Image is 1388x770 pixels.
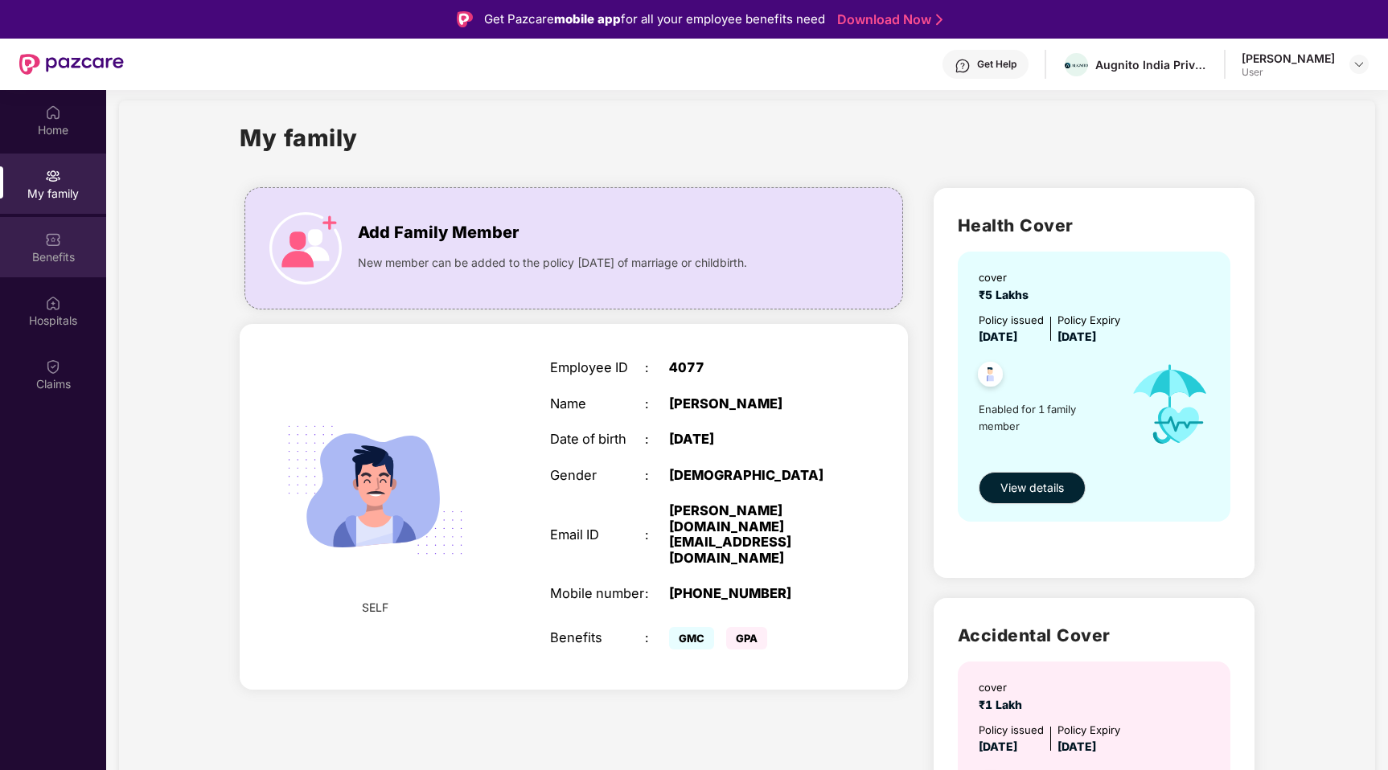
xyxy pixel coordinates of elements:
[550,630,645,646] div: Benefits
[358,254,747,272] span: New member can be added to the policy [DATE] of marriage or childbirth.
[979,401,1115,434] span: Enabled for 1 family member
[979,722,1044,739] div: Policy issued
[554,11,621,27] strong: mobile app
[669,503,836,566] div: [PERSON_NAME][DOMAIN_NAME][EMAIL_ADDRESS][DOMAIN_NAME]
[669,432,836,448] div: [DATE]
[457,11,473,27] img: Logo
[550,396,645,412] div: Name
[669,468,836,484] div: [DEMOGRAPHIC_DATA]
[550,432,645,448] div: Date of birth
[240,120,358,156] h1: My family
[645,586,669,602] div: :
[979,312,1044,329] div: Policy issued
[1000,479,1064,497] span: View details
[1115,346,1226,464] img: icon
[1057,739,1096,753] span: [DATE]
[979,269,1035,286] div: cover
[362,599,388,616] span: SELF
[1057,722,1120,739] div: Policy Expiry
[358,220,519,245] span: Add Family Member
[45,295,61,311] img: svg+xml;base64,PHN2ZyBpZD0iSG9zcGl0YWxzIiB4bWxucz0iaHR0cDovL3d3dy53My5vcmcvMjAwMC9zdmciIHdpZHRoPS...
[266,381,484,599] img: svg+xml;base64,PHN2ZyB4bWxucz0iaHR0cDovL3d3dy53My5vcmcvMjAwMC9zdmciIHdpZHRoPSIyMjQiIGhlaWdodD0iMT...
[726,627,767,649] span: GPA
[979,472,1086,504] button: View details
[645,432,669,448] div: :
[645,468,669,484] div: :
[45,231,61,248] img: svg+xml;base64,PHN2ZyBpZD0iQmVuZWZpdHMiIHhtbG5zPSJodHRwOi8vd3d3LnczLm9yZy8yMDAwL3N2ZyIgd2lkdGg9Ij...
[1057,330,1096,343] span: [DATE]
[979,739,1017,753] span: [DATE]
[979,330,1017,343] span: [DATE]
[669,627,714,649] span: GMC
[550,468,645,484] div: Gender
[1095,57,1208,72] div: Augnito India Private Limited
[550,586,645,602] div: Mobile number
[550,360,645,376] div: Employee ID
[645,396,669,412] div: :
[958,212,1230,239] h2: Health Cover
[669,360,836,376] div: 4077
[269,212,342,285] img: icon
[977,58,1016,71] div: Get Help
[550,527,645,543] div: Email ID
[645,360,669,376] div: :
[1242,51,1335,66] div: [PERSON_NAME]
[45,168,61,184] img: svg+xml;base64,PHN2ZyB3aWR0aD0iMjAiIGhlaWdodD0iMjAiIHZpZXdCb3g9IjAgMCAyMCAyMCIgZmlsbD0ibm9uZSIgeG...
[19,54,124,75] img: New Pazcare Logo
[1353,58,1365,71] img: svg+xml;base64,PHN2ZyBpZD0iRHJvcGRvd24tMzJ4MzIiIHhtbG5zPSJodHRwOi8vd3d3LnczLm9yZy8yMDAwL3N2ZyIgd2...
[979,679,1029,696] div: cover
[955,58,971,74] img: svg+xml;base64,PHN2ZyBpZD0iSGVscC0zMngzMiIgeG1sbnM9Imh0dHA6Ly93d3cudzMub3JnLzIwMDAvc3ZnIiB3aWR0aD...
[979,288,1035,301] span: ₹5 Lakhs
[979,698,1029,711] span: ₹1 Lakh
[1057,312,1120,329] div: Policy Expiry
[1242,66,1335,79] div: User
[645,527,669,543] div: :
[837,11,938,28] a: Download Now
[45,104,61,121] img: svg+xml;base64,PHN2ZyBpZD0iSG9tZSIgeG1sbnM9Imh0dHA6Ly93d3cudzMub3JnLzIwMDAvc3ZnIiB3aWR0aD0iMjAiIG...
[645,630,669,646] div: :
[484,10,825,29] div: Get Pazcare for all your employee benefits need
[669,396,836,412] div: [PERSON_NAME]
[45,358,61,375] img: svg+xml;base64,PHN2ZyBpZD0iQ2xhaW0iIHhtbG5zPSJodHRwOi8vd3d3LnczLm9yZy8yMDAwL3N2ZyIgd2lkdGg9IjIwIi...
[971,357,1010,396] img: svg+xml;base64,PHN2ZyB4bWxucz0iaHR0cDovL3d3dy53My5vcmcvMjAwMC9zdmciIHdpZHRoPSI0OC45NDMiIGhlaWdodD...
[936,11,942,28] img: Stroke
[958,622,1230,649] h2: Accidental Cover
[669,586,836,602] div: [PHONE_NUMBER]
[1065,63,1088,68] img: Augnito%20Logotype%20with%20logomark-8.png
